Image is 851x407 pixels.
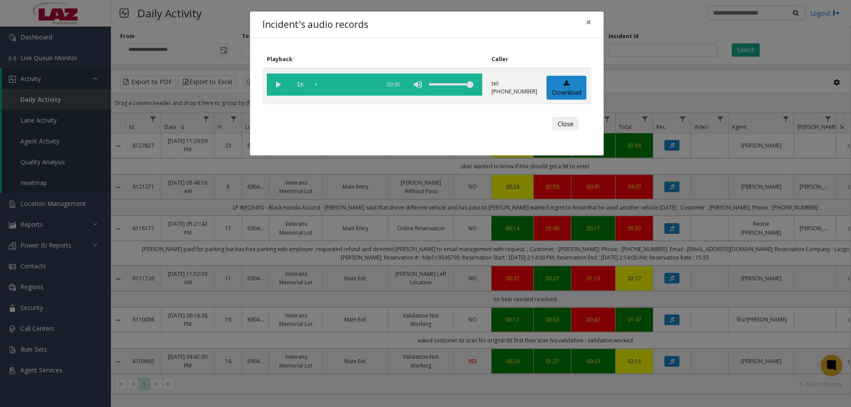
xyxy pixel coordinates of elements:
[316,74,376,96] div: scrub bar
[487,50,542,68] th: Caller
[547,76,586,100] a: Download
[552,117,579,131] button: Close
[492,80,537,96] p: tel:[PHONE_NUMBER]
[289,74,311,96] span: playback speed button
[429,74,473,96] div: volume level
[262,18,368,32] h4: Incident's audio records
[580,12,597,33] button: Close
[586,16,591,28] span: ×
[262,50,487,68] th: Playback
